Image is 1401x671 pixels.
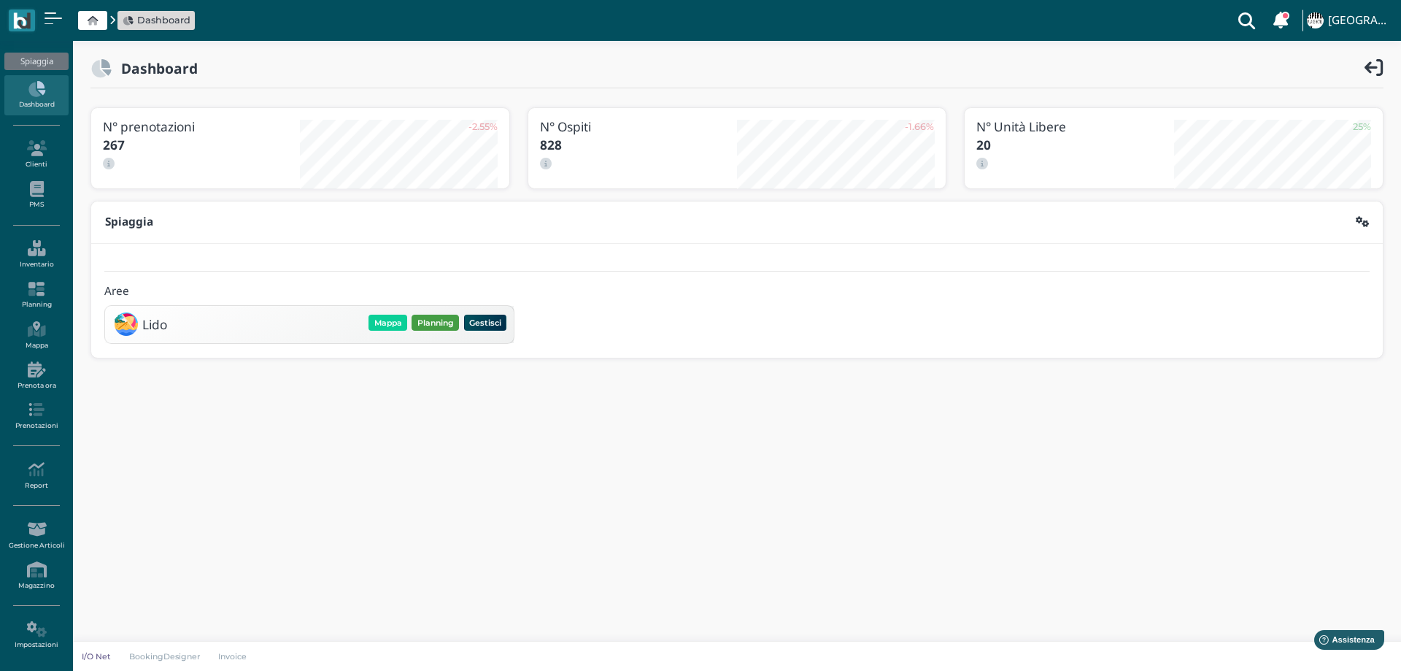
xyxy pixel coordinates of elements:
a: Clienti [4,134,68,175]
a: Prenota ora [4,356,68,396]
a: Mappa [4,315,68,356]
span: Dashboard [137,13,190,27]
b: 828 [540,137,562,153]
span: Assistenza [43,12,96,23]
button: Mappa [368,315,407,331]
button: Gestisci [464,315,507,331]
div: Spiaggia [4,53,68,70]
img: logo [13,12,30,29]
b: Spiaggia [105,214,153,229]
a: Dashboard [123,13,190,27]
img: ... [1307,12,1323,28]
a: PMS [4,175,68,215]
b: 20 [976,137,991,153]
a: Prenotazioni [4,396,68,436]
a: Planning [4,275,68,315]
h4: Aree [104,285,129,298]
h3: Lido [142,318,167,331]
b: 267 [103,137,125,153]
a: ... [GEOGRAPHIC_DATA] [1305,3,1392,38]
h3: N° Unità Libere [976,120,1173,134]
h3: N° prenotazioni [103,120,300,134]
h3: N° Ospiti [540,120,737,134]
a: Inventario [4,234,68,275]
a: Dashboard [4,75,68,115]
iframe: Help widget launcher [1297,626,1389,659]
h4: [GEOGRAPHIC_DATA] [1328,15,1392,27]
h2: Dashboard [112,61,198,76]
button: Planning [412,315,459,331]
